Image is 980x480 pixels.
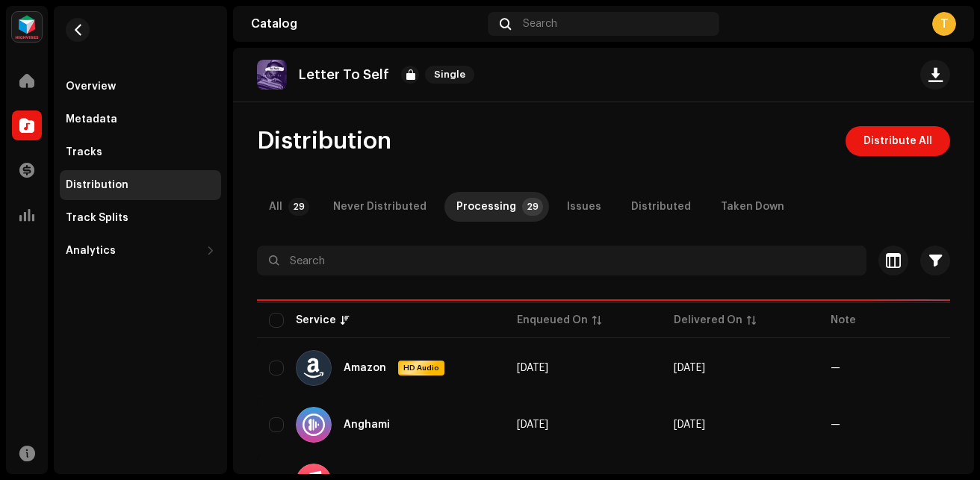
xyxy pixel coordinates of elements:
span: Distribution [257,126,391,156]
div: Anghami [344,420,390,430]
div: Issues [567,192,601,222]
re-m-nav-dropdown: Analytics [60,236,221,266]
span: Search [523,18,557,30]
span: Sep 10, 2025 [674,363,705,373]
div: Overview [66,81,116,93]
p-badge: 29 [288,198,309,216]
re-m-nav-item: Distribution [60,170,221,200]
div: Service [296,313,336,328]
div: Never Distributed [333,192,427,222]
div: Metadata [66,113,117,125]
re-a-table-badge: — [831,363,840,373]
span: HD Audio [400,363,443,373]
div: T [932,12,956,36]
img: b09a4140-7c02-4b33-944d-2c10b5b69eb6 [257,60,287,90]
span: Oct 6, 2025 [517,363,548,373]
div: Enqueued On [517,313,588,328]
div: Distribution [66,179,128,191]
p-badge: 29 [522,198,543,216]
div: Delivered On [674,313,742,328]
span: Sep 10, 2025 [674,420,705,430]
div: Processing [456,192,516,222]
button: Distribute All [846,126,950,156]
div: Track Splits [66,212,128,224]
re-m-nav-item: Track Splits [60,203,221,233]
re-m-nav-item: Metadata [60,105,221,134]
div: All [269,192,282,222]
img: feab3aad-9b62-475c-8caf-26f15a9573ee [12,12,42,42]
span: Distribute All [863,126,932,156]
div: Analytics [66,245,116,257]
input: Search [257,246,866,275]
re-a-table-badge: — [831,420,840,430]
div: Tracks [66,146,102,158]
div: Amazon [344,363,386,373]
re-m-nav-item: Overview [60,72,221,102]
div: Distributed [631,192,691,222]
span: Oct 6, 2025 [517,420,548,430]
div: Catalog [251,18,482,30]
re-m-nav-item: Tracks [60,137,221,167]
p: Letter To Self [299,67,389,83]
div: Taken Down [721,192,784,222]
span: Single [425,66,474,84]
